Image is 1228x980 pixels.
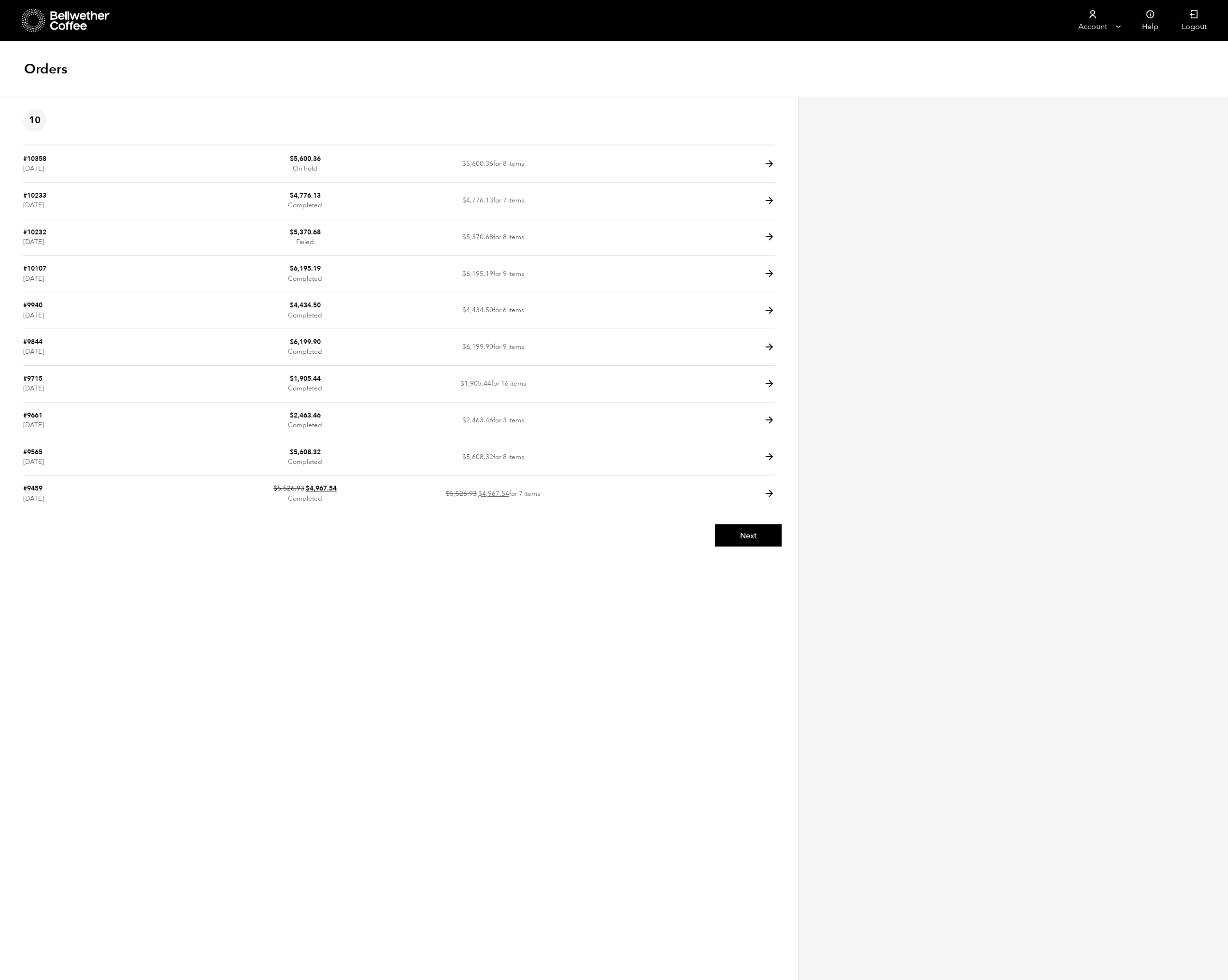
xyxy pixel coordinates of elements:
[23,311,44,320] time: [DATE]
[23,264,46,273] a: #10107
[290,301,321,310] bdi: 4,434.50
[446,489,477,498] del: $5,526.93
[290,337,294,346] span: $
[290,374,321,383] bdi: 1,905.44
[460,379,491,388] span: 1,905.44
[211,439,399,476] td: Completed
[462,232,466,242] span: $
[23,154,46,163] a: #10358
[23,237,44,246] time: [DATE]
[460,379,464,388] span: $
[462,159,466,168] span: $
[211,292,399,329] td: Completed
[290,411,294,420] span: $
[211,329,399,366] td: Completed
[23,337,43,346] a: #9844
[273,484,304,493] del: $5,526.93
[290,374,294,383] span: $
[211,219,399,256] td: Failed
[306,484,310,493] span: $
[290,154,294,163] span: $
[399,292,587,329] td: for 6 items
[478,489,509,498] span: 4,967.54
[290,337,321,346] bdi: 6,199.90
[23,301,43,310] a: #9940
[23,109,46,132] span: 10
[211,476,399,512] td: Completed
[290,228,294,237] span: $
[23,191,46,200] a: #10233
[23,420,44,430] time: [DATE]
[290,447,294,457] span: $
[23,374,43,383] a: #9715
[290,301,294,310] span: $
[399,476,587,512] td: for 7 items
[715,524,782,547] a: Next
[399,256,587,292] td: for 9 items
[462,232,493,242] span: 5,370.68
[290,228,321,237] bdi: 5,370.68
[290,447,321,457] bdi: 5,608.32
[211,146,399,183] td: On hold
[23,228,46,237] a: #10232
[399,329,587,366] td: for 9 items
[462,269,493,278] span: 6,195.19
[399,219,587,256] td: for 8 items
[23,484,43,493] a: #9459
[290,411,321,420] bdi: 2,463.46
[462,452,493,461] span: 5,608.32
[399,183,587,219] td: for 7 items
[478,489,482,498] span: $
[462,196,466,205] span: $
[399,146,587,183] td: for 8 items
[462,305,493,315] span: 4,434.50
[290,264,321,273] bdi: 6,195.19
[462,159,493,168] span: 5,600.36
[462,196,493,205] span: 4,776.13
[462,269,466,278] span: $
[24,60,67,78] h1: Orders
[23,274,44,283] time: [DATE]
[23,457,44,466] time: [DATE]
[462,452,466,461] span: $
[23,201,44,210] time: [DATE]
[399,439,587,476] td: for 8 items
[399,403,587,439] td: for 3 items
[290,154,321,163] bdi: 5,600.36
[23,384,44,393] time: [DATE]
[462,416,466,425] span: $
[211,256,399,292] td: Completed
[462,342,493,351] span: 6,199.90
[23,447,43,457] a: #9565
[462,305,466,315] span: $
[399,366,587,403] td: for 16 items
[462,416,493,425] span: 2,463.46
[211,183,399,219] td: Completed
[23,164,44,173] time: [DATE]
[290,191,294,200] span: $
[23,411,43,420] a: #9661
[211,366,399,403] td: Completed
[23,494,44,503] time: [DATE]
[290,264,294,273] span: $
[306,484,337,493] bdi: 4,967.54
[23,347,44,356] time: [DATE]
[290,191,321,200] bdi: 4,776.13
[462,342,466,351] span: $
[211,403,399,439] td: Completed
